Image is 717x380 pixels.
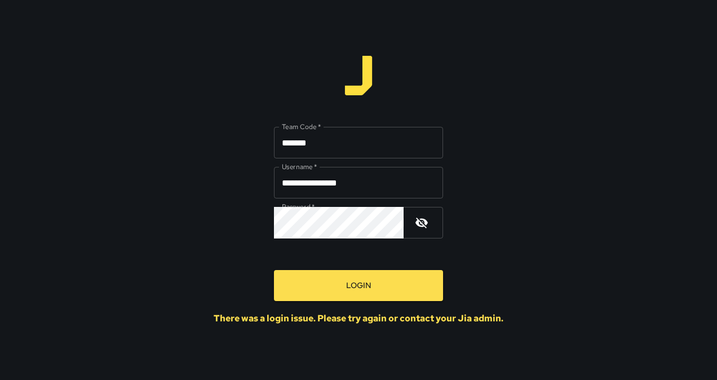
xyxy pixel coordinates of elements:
label: Password [282,202,315,211]
label: Username [282,162,317,171]
button: Login [274,270,443,301]
img: logo [339,56,378,95]
div: There was a login issue. Please try again or contact your Jia admin. [214,312,503,324]
label: Team Code [282,122,321,131]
